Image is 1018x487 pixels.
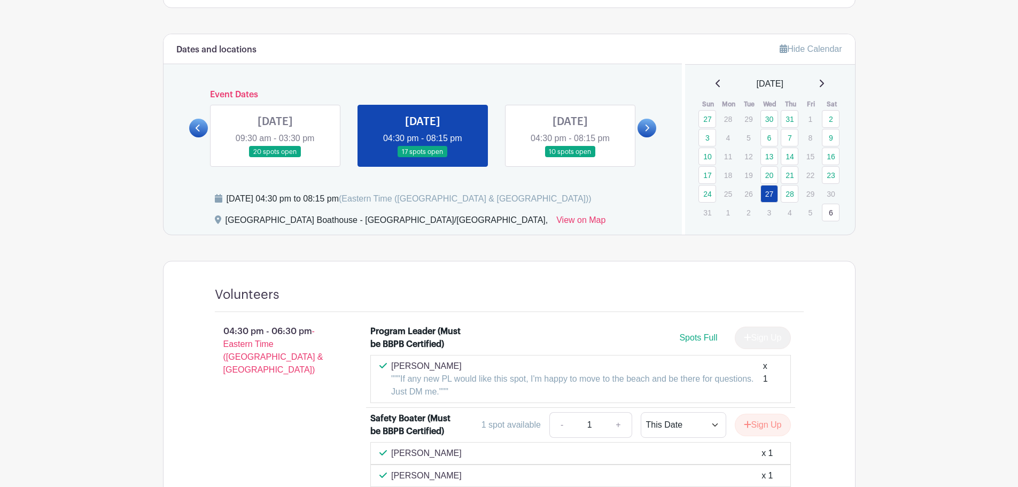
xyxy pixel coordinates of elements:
[781,185,798,203] a: 28
[822,148,840,165] a: 16
[822,129,840,146] a: 9
[370,325,463,351] div: Program Leader (Must be BBPB Certified)
[719,185,737,202] p: 25
[781,204,798,221] p: 4
[698,166,716,184] a: 17
[198,321,354,381] p: 04:30 pm - 06:30 pm
[760,110,778,128] a: 30
[719,148,737,165] p: 11
[391,469,462,482] p: [PERSON_NAME]
[391,373,763,398] p: """If any new PL would like this spot, I'm happy to move to the beach and be there for questions....
[822,110,840,128] a: 2
[760,166,778,184] a: 20
[802,167,819,183] p: 22
[781,110,798,128] a: 31
[740,185,757,202] p: 26
[208,90,638,100] h6: Event Dates
[698,204,716,221] p: 31
[223,327,323,374] span: - Eastern Time ([GEOGRAPHIC_DATA] & [GEOGRAPHIC_DATA])
[822,204,840,221] a: 6
[763,360,773,398] div: x 1
[739,99,760,110] th: Tue
[740,204,757,221] p: 2
[780,99,801,110] th: Thu
[391,360,763,373] p: [PERSON_NAME]
[605,412,632,438] a: +
[780,44,842,53] a: Hide Calendar
[781,166,798,184] a: 21
[556,214,605,231] a: View on Map
[719,129,737,146] p: 4
[760,185,778,203] a: 27
[215,287,279,303] h4: Volunteers
[801,99,822,110] th: Fri
[802,185,819,202] p: 29
[802,111,819,127] p: 1
[719,99,740,110] th: Mon
[740,148,757,165] p: 12
[821,99,842,110] th: Sat
[719,204,737,221] p: 1
[391,447,462,460] p: [PERSON_NAME]
[698,148,716,165] a: 10
[370,412,463,438] div: Safety Boater (Must be BBPB Certified)
[549,412,574,438] a: -
[802,204,819,221] p: 5
[760,99,781,110] th: Wed
[481,419,541,431] div: 1 spot available
[227,192,592,205] div: [DATE] 04:30 pm to 08:15 pm
[781,129,798,146] a: 7
[781,148,798,165] a: 14
[719,111,737,127] p: 28
[698,99,719,110] th: Sun
[802,148,819,165] p: 15
[740,167,757,183] p: 19
[740,111,757,127] p: 29
[761,447,773,460] div: x 1
[176,45,257,55] h6: Dates and locations
[760,204,778,221] p: 3
[757,78,783,90] span: [DATE]
[822,166,840,184] a: 23
[822,185,840,202] p: 30
[760,129,778,146] a: 6
[339,194,592,203] span: (Eastern Time ([GEOGRAPHIC_DATA] & [GEOGRAPHIC_DATA]))
[679,333,717,342] span: Spots Full
[698,129,716,146] a: 3
[761,469,773,482] div: x 1
[740,129,757,146] p: 5
[698,110,716,128] a: 27
[226,214,548,231] div: [GEOGRAPHIC_DATA] Boathouse - [GEOGRAPHIC_DATA]/[GEOGRAPHIC_DATA],
[760,148,778,165] a: 13
[719,167,737,183] p: 18
[735,414,791,436] button: Sign Up
[698,185,716,203] a: 24
[802,129,819,146] p: 8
